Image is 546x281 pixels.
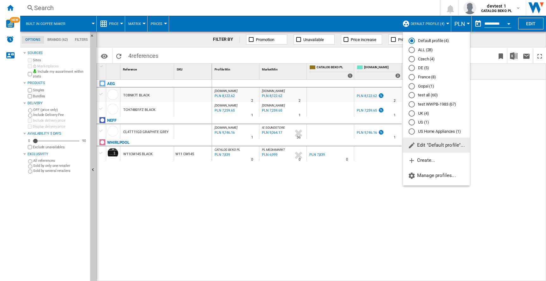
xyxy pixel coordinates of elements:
[409,129,464,135] md-radio-button: US Home Appliances (1)
[409,74,464,80] md-radio-button: France (8)
[409,110,464,116] md-radio-button: UK (4)
[409,47,464,53] md-radio-button: ALL (28)
[409,56,464,62] md-radio-button: Czech (4)
[409,83,464,89] md-radio-button: Gopal (1)
[409,38,464,44] md-radio-button: Default profile (4)
[409,119,464,125] md-radio-button: US (1)
[408,173,456,178] span: Manage profiles...
[409,65,464,71] md-radio-button: DE (5)
[408,142,465,148] span: Edit "Default profile"...
[408,157,435,163] span: Create...
[409,101,464,107] md-radio-button: test WWPB-1983 (67)
[409,92,464,98] md-radio-button: test all (60)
